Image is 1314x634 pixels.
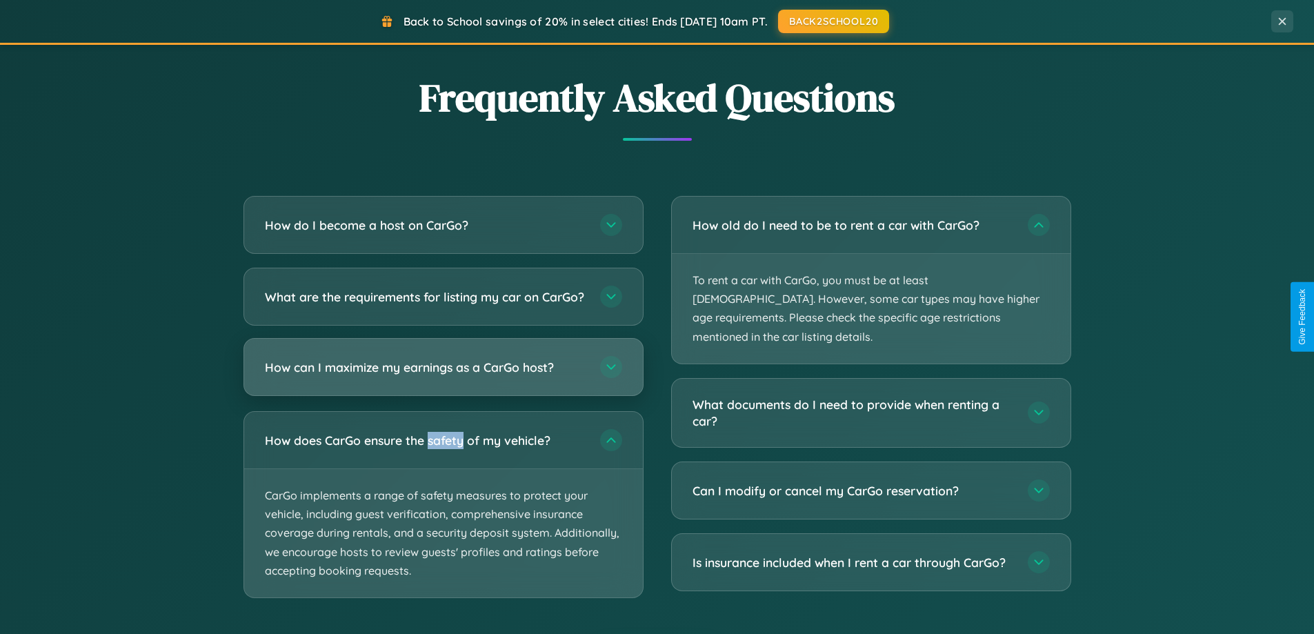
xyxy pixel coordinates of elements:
[693,396,1014,430] h3: What documents do I need to provide when renting a car?
[265,432,586,449] h3: How does CarGo ensure the safety of my vehicle?
[265,217,586,234] h3: How do I become a host on CarGo?
[404,14,768,28] span: Back to School savings of 20% in select cities! Ends [DATE] 10am PT.
[265,359,586,376] h3: How can I maximize my earnings as a CarGo host?
[244,469,643,597] p: CarGo implements a range of safety measures to protect your vehicle, including guest verification...
[243,71,1071,124] h2: Frequently Asked Questions
[265,288,586,306] h3: What are the requirements for listing my car on CarGo?
[693,217,1014,234] h3: How old do I need to be to rent a car with CarGo?
[693,482,1014,499] h3: Can I modify or cancel my CarGo reservation?
[778,10,889,33] button: BACK2SCHOOL20
[1297,289,1307,345] div: Give Feedback
[672,254,1071,364] p: To rent a car with CarGo, you must be at least [DEMOGRAPHIC_DATA]. However, some car types may ha...
[693,554,1014,571] h3: Is insurance included when I rent a car through CarGo?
